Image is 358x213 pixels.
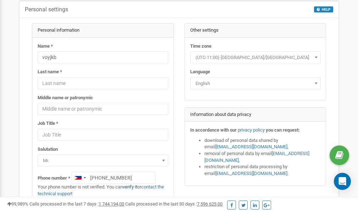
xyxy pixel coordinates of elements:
[190,77,321,89] span: English
[25,6,68,13] h5: Personal settings
[38,184,168,197] p: Your phone number is not verified. You can or
[38,51,168,63] input: Name
[190,69,210,75] label: Language
[7,201,28,207] span: 99,989%
[38,95,93,101] label: Middle name or patronymic
[204,150,321,164] li: removal of personal data by email ,
[215,171,287,176] a: [EMAIL_ADDRESS][DOMAIN_NAME]
[215,144,287,149] a: [EMAIL_ADDRESS][DOMAIN_NAME]
[72,172,88,183] div: Telephone country code
[185,108,326,122] div: Information about data privacy
[193,53,318,63] span: (UTC-11:00) Pacific/Midway
[71,172,156,184] input: +1-800-555-55-55
[99,201,124,207] u: 1 744 194,00
[123,184,137,190] a: verify it
[197,201,222,207] u: 7 596 625,00
[190,43,211,50] label: Time zone
[204,151,309,163] a: [EMAIL_ADDRESS][DOMAIN_NAME]
[38,103,168,115] input: Middle name or patronymic
[314,6,333,12] button: HELP
[38,43,53,50] label: Name *
[238,127,265,133] a: privacy policy
[38,120,58,127] label: Job Title *
[125,201,222,207] span: Calls processed in the last 30 days :
[38,129,168,141] input: Job Title
[40,156,166,166] span: Mr.
[193,79,318,89] span: English
[190,51,321,63] span: (UTC-11:00) Pacific/Midway
[38,146,58,153] label: Salutation
[29,201,124,207] span: Calls processed in the last 7 days :
[38,184,164,196] a: contact the technical support
[266,127,300,133] strong: you can request:
[38,77,168,89] input: Last name
[334,173,351,190] div: Open Intercom Messenger
[190,127,237,133] strong: In accordance with our
[204,164,321,177] li: restriction of personal data processing by email .
[185,23,326,38] div: Other settings
[32,23,174,38] div: Personal information
[38,175,70,182] label: Phone number *
[204,137,321,150] li: download of personal data shared by email ,
[38,69,62,75] label: Last name *
[38,154,168,166] span: Mr.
